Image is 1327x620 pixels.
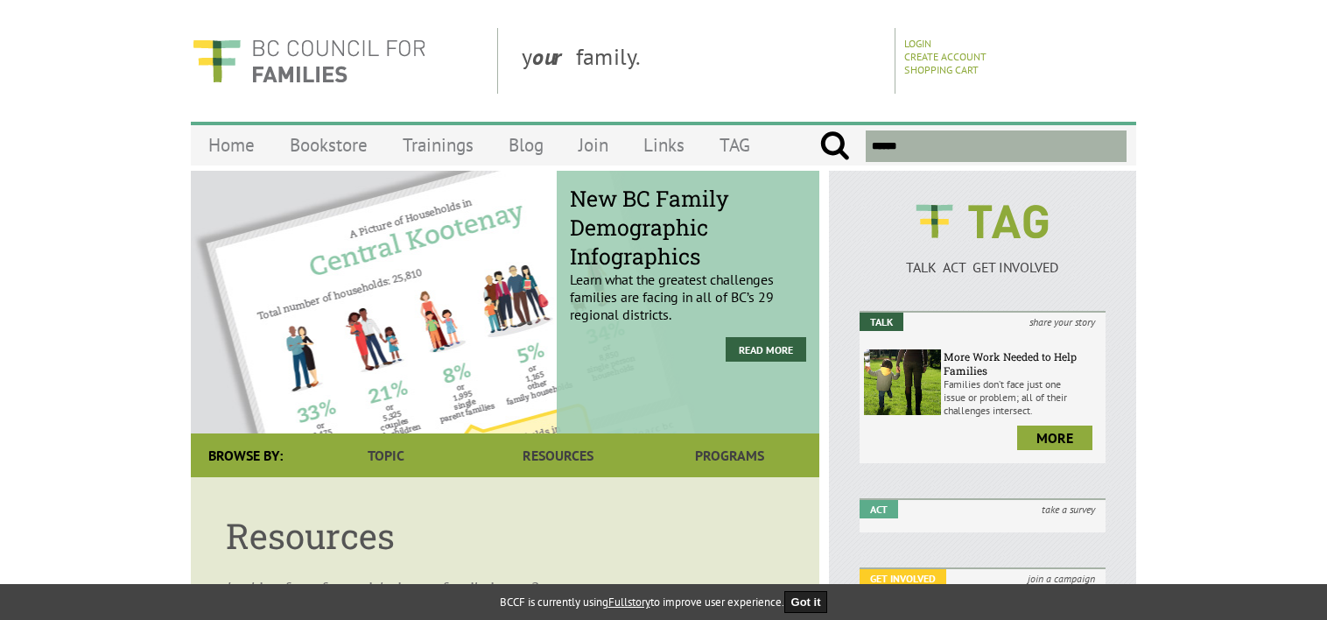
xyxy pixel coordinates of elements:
[819,130,850,162] input: Submit
[1031,500,1106,518] i: take a survey
[944,349,1101,377] h6: More Work Needed to Help Families
[903,188,1061,255] img: BCCF's TAG Logo
[726,337,806,362] a: Read more
[532,42,576,71] strong: our
[385,124,491,166] a: Trainings
[1017,569,1106,588] i: join a campaign
[1019,313,1106,331] i: share your story
[702,124,768,166] a: TAG
[191,28,427,94] img: BC Council for FAMILIES
[226,576,784,601] p: Looking for a few quick tips on family issues?
[508,28,895,94] div: y family.
[644,433,816,477] a: Programs
[860,241,1106,276] a: TALK ACT GET INVOLVED
[944,377,1101,417] p: Families don’t face just one issue or problem; all of their challenges intersect.
[226,512,784,559] h1: Resources
[491,124,561,166] a: Blog
[626,124,702,166] a: Links
[570,184,806,271] span: New BC Family Demographic Infographics
[561,124,626,166] a: Join
[191,433,300,477] div: Browse By:
[191,124,272,166] a: Home
[904,50,986,63] a: Create Account
[784,591,828,613] button: Got it
[272,124,385,166] a: Bookstore
[860,258,1106,276] p: TALK ACT GET INVOLVED
[300,433,472,477] a: Topic
[608,595,650,609] a: Fullstory
[1017,426,1092,450] a: more
[860,313,903,331] em: Talk
[904,63,979,76] a: Shopping Cart
[860,569,946,588] em: Get Involved
[860,500,898,518] em: Act
[472,433,643,477] a: Resources
[904,37,931,50] a: Login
